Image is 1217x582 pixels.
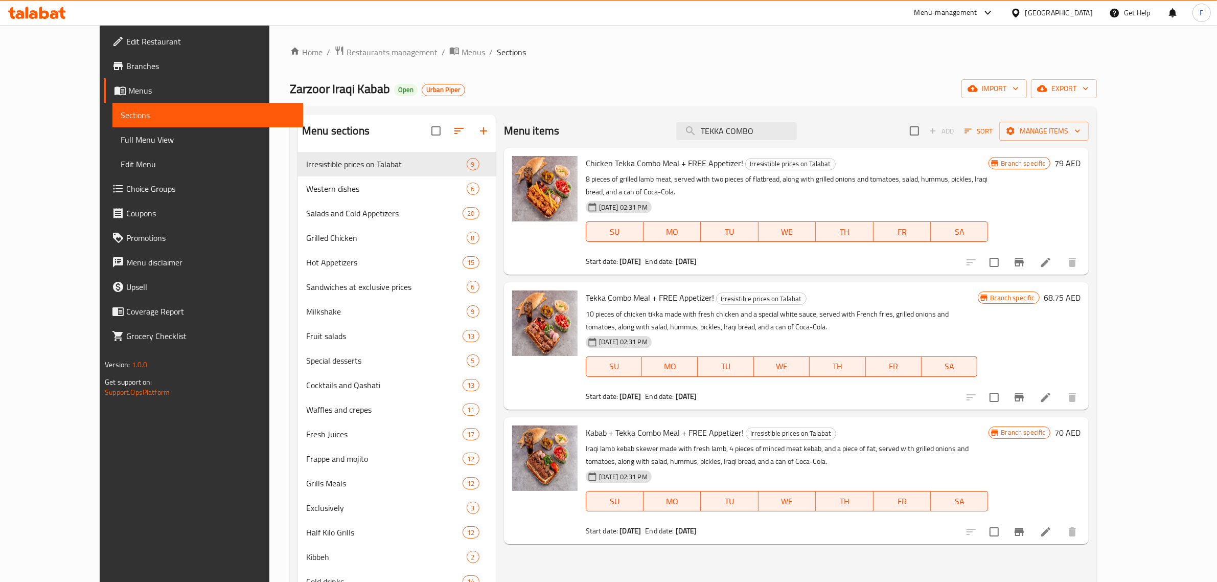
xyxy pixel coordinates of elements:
span: Manage items [1007,125,1081,138]
span: Fresh Juices [306,428,463,440]
span: Full Menu View [121,133,295,146]
span: Open [394,85,418,94]
span: [DATE] 02:31 PM [595,337,652,347]
div: items [467,551,479,563]
span: Add item [925,123,958,139]
div: items [467,354,479,367]
p: Iraqi lamb kebab skewer made with fresh lamb, 4 pieces of minced meat kebab, and a piece of fat, ... [586,442,989,468]
div: Waffles and crepes11 [298,397,496,422]
button: SU [586,221,644,242]
a: Upsell [104,275,303,299]
a: Branches [104,54,303,78]
div: items [467,183,479,195]
span: 2 [467,552,479,562]
span: Get support on: [105,375,152,389]
a: Menus [449,46,485,59]
span: TU [705,225,754,239]
a: Edit Menu [112,152,303,176]
div: items [463,428,479,440]
b: [DATE] [619,255,641,268]
span: WE [758,359,806,374]
div: Frappe and mojito [306,453,463,465]
span: TU [705,494,754,509]
div: items [467,232,479,244]
a: Edit menu item [1040,526,1052,538]
span: Sort items [958,123,999,139]
a: Menus [104,78,303,103]
li: / [327,46,330,58]
span: Start date: [586,524,618,538]
span: Branches [126,60,295,72]
span: Cocktails and Qashati [306,379,463,391]
a: Edit menu item [1040,391,1052,404]
div: Irresistible prices on Talabat9 [298,152,496,176]
b: [DATE] [619,390,641,403]
span: Irresistible prices on Talabat [746,428,836,439]
span: Grills Meals [306,477,463,489]
span: WE [763,225,812,239]
button: MO [644,221,701,242]
div: Hot Appetizers [306,256,463,268]
span: Half Kilo Grills [306,526,463,539]
div: Kibbeh [306,551,467,563]
button: SA [931,221,988,242]
span: Menu disclaimer [126,256,295,268]
div: Exclusively3 [298,496,496,520]
button: Branch-specific-item [1007,385,1031,410]
span: MO [648,494,697,509]
button: FR [874,221,931,242]
span: 8 [467,233,479,243]
span: SU [590,359,638,374]
button: TU [701,221,758,242]
div: Fruit salads13 [298,324,496,348]
span: Exclusively [306,502,467,514]
span: Milkshake [306,305,467,318]
button: export [1031,79,1097,98]
span: Choice Groups [126,183,295,195]
span: 3 [467,503,479,513]
div: Grilled Chicken8 [298,226,496,250]
span: Urban Piper [422,85,465,94]
b: [DATE] [619,524,641,538]
div: Western dishes [306,183,467,195]
img: Chicken Tekka Combo Meal + FREE Appetizer! [512,156,578,221]
a: Edit menu item [1040,256,1052,268]
span: TH [820,225,869,239]
span: 12 [463,479,478,488]
span: Coupons [126,207,295,219]
span: 20 [463,209,478,218]
span: FR [878,494,927,509]
input: search [676,122,797,140]
span: End date: [645,255,674,268]
a: Sections [112,103,303,127]
span: [DATE] 02:31 PM [595,472,652,482]
span: Edit Restaurant [126,35,295,48]
button: delete [1060,520,1085,544]
span: Start date: [586,255,618,268]
p: 8 pieces of grilled lamb meat, served with two pieces of flatbread, along with grilled onions and... [586,173,989,198]
span: Branch specific [986,293,1039,303]
span: FR [870,359,917,374]
div: Sandwiches at exclusive prices6 [298,275,496,299]
button: TU [698,356,753,377]
span: 12 [463,528,478,538]
span: Menus [462,46,485,58]
span: 6 [467,282,479,292]
span: Irresistible prices on Talabat [306,158,467,170]
div: items [463,404,479,416]
h6: 70 AED [1054,426,1081,440]
span: 11 [463,405,478,415]
div: items [467,158,479,170]
span: Branch specific [997,159,1050,168]
button: SU [586,491,644,511]
div: items [467,305,479,318]
span: FR [878,225,927,239]
span: SU [590,494,639,509]
span: 6 [467,184,479,194]
a: Full Menu View [112,127,303,152]
span: Waffles and crepes [306,404,463,416]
